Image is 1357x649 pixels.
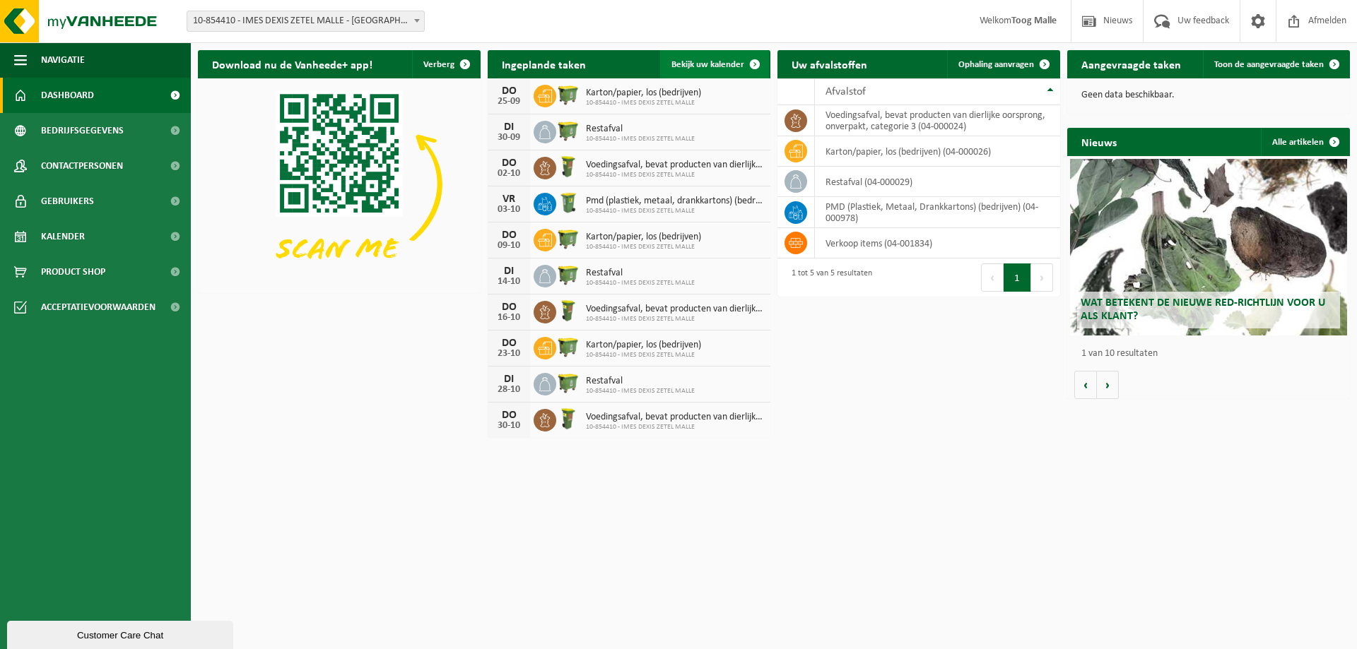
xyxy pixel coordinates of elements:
[815,197,1060,228] td: PMD (Plastiek, Metaal, Drankkartons) (bedrijven) (04-000978)
[660,50,769,78] a: Bekijk uw kalender
[41,148,123,184] span: Contactpersonen
[495,421,523,431] div: 30-10
[1203,50,1349,78] a: Toon de aangevraagde taken
[1067,50,1195,78] h2: Aangevraagde taken
[586,135,695,143] span: 10-854410 - IMES DEXIS ZETEL MALLE
[495,169,523,179] div: 02-10
[671,60,744,69] span: Bekijk uw kalender
[586,124,695,135] span: Restafval
[495,241,523,251] div: 09-10
[1070,159,1347,335] a: Wat betekent de nieuwe RED-richtlijn voor u als klant?
[556,407,580,431] img: WB-0060-HPE-GN-50
[495,313,523,323] div: 16-10
[495,97,523,107] div: 25-09
[495,410,523,421] div: DO
[495,157,523,169] div: DO
[586,232,701,243] span: Karton/papier, los (bedrijven)
[41,219,85,254] span: Kalender
[1004,263,1031,292] button: 1
[586,99,701,107] span: 10-854410 - IMES DEXIS ZETEL MALLE
[586,340,701,351] span: Karton/papier, los (bedrijven)
[495,205,523,215] div: 03-10
[556,335,580,359] img: WB-1100-HPE-GN-50
[586,315,763,323] span: 10-854410 - IMES DEXIS ZETEL MALLE
[586,160,763,171] span: Voedingsafval, bevat producten van dierlijke oorsprong, onverpakt, categorie 3
[556,263,580,287] img: WB-1100-HPE-GN-50
[586,207,763,215] span: 10-854410 - IMES DEXIS ZETEL MALLE
[826,86,866,97] span: Afvalstof
[41,254,105,290] span: Product Shop
[1074,371,1097,399] button: Vorige
[586,387,695,395] span: 10-854410 - IMES DEXIS ZETEL MALLE
[495,85,523,97] div: DO
[981,263,1004,292] button: Previous
[1097,371,1119,399] button: Volgende
[7,618,236,649] iframe: chat widget
[495,266,523,277] div: DI
[423,60,454,69] span: Verberg
[556,371,580,395] img: WB-1100-HPE-GN-50
[556,227,580,251] img: WB-1100-HPE-GN-50
[947,50,1059,78] a: Ophaling aanvragen
[495,338,523,349] div: DO
[495,302,523,313] div: DO
[495,230,523,241] div: DO
[586,412,763,423] span: Voedingsafval, bevat producten van dierlijke oorsprong, onverpakt, categorie 3
[41,290,155,325] span: Acceptatievoorwaarden
[586,423,763,431] span: 10-854410 - IMES DEXIS ZETEL MALLE
[815,228,1060,258] td: verkoop items (04-001834)
[556,191,580,215] img: WB-0240-HPE-GN-50
[1081,349,1343,359] p: 1 van 10 resultaten
[586,268,695,279] span: Restafval
[586,196,763,207] span: Pmd (plastiek, metaal, drankkartons) (bedrijven)
[41,78,94,113] span: Dashboard
[495,121,523,133] div: DI
[815,105,1060,136] td: voedingsafval, bevat producten van dierlijke oorsprong, onverpakt, categorie 3 (04-000024)
[1081,90,1336,100] p: Geen data beschikbaar.
[41,184,94,219] span: Gebruikers
[1067,128,1131,155] h2: Nieuws
[958,60,1034,69] span: Ophaling aanvragen
[187,11,425,32] span: 10-854410 - IMES DEXIS ZETEL MALLE - OOSTMALLE
[556,119,580,143] img: WB-1100-HPE-GN-50
[586,88,701,99] span: Karton/papier, los (bedrijven)
[412,50,479,78] button: Verberg
[488,50,600,78] h2: Ingeplande taken
[198,50,387,78] h2: Download nu de Vanheede+ app!
[495,193,523,205] div: VR
[495,133,523,143] div: 30-09
[41,42,85,78] span: Navigatie
[586,351,701,359] span: 10-854410 - IMES DEXIS ZETEL MALLE
[815,167,1060,197] td: restafval (04-000029)
[1031,263,1053,292] button: Next
[1214,60,1324,69] span: Toon de aangevraagde taken
[495,385,523,395] div: 28-10
[785,262,872,293] div: 1 tot 5 van 5 resultaten
[777,50,881,78] h2: Uw afvalstoffen
[41,113,124,148] span: Bedrijfsgegevens
[1081,297,1325,322] span: Wat betekent de nieuwe RED-richtlijn voor u als klant?
[556,83,580,107] img: WB-1100-HPE-GN-50
[815,136,1060,167] td: karton/papier, los (bedrijven) (04-000026)
[586,376,695,387] span: Restafval
[556,299,580,323] img: WB-0060-HPE-GN-50
[586,279,695,287] span: 10-854410 - IMES DEXIS ZETEL MALLE
[198,78,481,290] img: Download de VHEPlus App
[1261,128,1349,156] a: Alle artikelen
[187,11,424,31] span: 10-854410 - IMES DEXIS ZETEL MALLE - OOSTMALLE
[586,243,701,251] span: 10-854410 - IMES DEXIS ZETEL MALLE
[556,155,580,179] img: WB-0060-HPE-GN-50
[495,349,523,359] div: 23-10
[495,374,523,385] div: DI
[1011,16,1057,26] strong: Toog Malle
[586,171,763,179] span: 10-854410 - IMES DEXIS ZETEL MALLE
[495,277,523,287] div: 14-10
[586,304,763,315] span: Voedingsafval, bevat producten van dierlijke oorsprong, onverpakt, categorie 3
